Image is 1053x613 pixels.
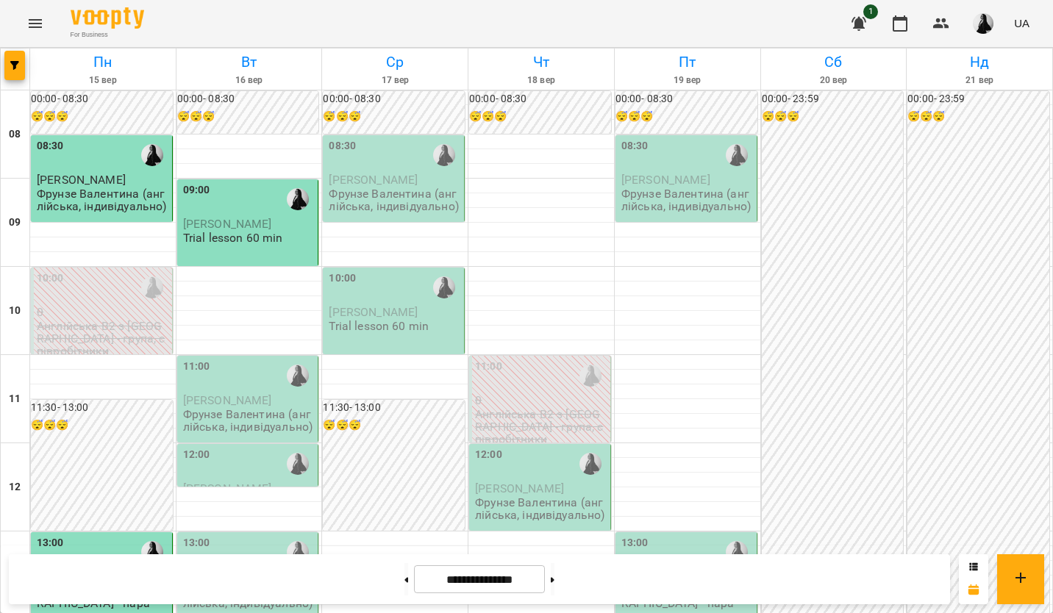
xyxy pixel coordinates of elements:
[9,391,21,407] h6: 11
[579,365,602,387] img: Фрунзе Валентина Сергіївна (а)
[31,91,173,107] h6: 00:00 - 08:30
[37,306,169,318] p: 0
[615,91,757,107] h6: 00:00 - 08:30
[287,365,309,387] img: Фрунзе Валентина Сергіївна (а)
[287,188,309,210] img: Фрунзе Валентина Сергіївна (а)
[475,394,607,406] p: 0
[141,144,163,166] img: Фрунзе Валентина Сергіївна (а)
[37,535,64,551] label: 13:00
[475,408,607,446] p: Англійська В2 з [GEOGRAPHIC_DATA] - група, співробітники
[31,400,173,416] h6: 11:30 - 13:00
[323,417,465,434] h6: 😴😴😴
[287,541,309,563] img: Фрунзе Валентина Сергіївна (а)
[763,74,904,87] h6: 20 вер
[621,187,754,213] p: Фрунзе Валентина (англійська, індивідуально)
[329,320,429,332] p: Trial lesson 60 min
[475,359,502,375] label: 11:00
[183,217,272,231] span: [PERSON_NAME]
[37,173,126,187] span: [PERSON_NAME]
[973,13,993,34] img: a8a45f5fed8cd6bfe970c81335813bd9.jpg
[323,400,465,416] h6: 11:30 - 13:00
[37,138,64,154] label: 08:30
[469,91,611,107] h6: 00:00 - 08:30
[475,496,607,522] p: Фрунзе Валентина (англійська, індивідуально)
[617,74,758,87] h6: 19 вер
[323,91,465,107] h6: 00:00 - 08:30
[9,479,21,495] h6: 12
[863,4,878,19] span: 1
[471,51,612,74] h6: Чт
[621,173,710,187] span: [PERSON_NAME]
[324,74,465,87] h6: 17 вер
[469,109,611,125] h6: 😴😴😴
[37,270,64,287] label: 10:00
[433,144,455,166] img: Фрунзе Валентина Сергіївна (а)
[475,447,502,463] label: 12:00
[183,393,272,407] span: [PERSON_NAME]
[287,453,309,475] img: Фрунзе Валентина Сергіївна (а)
[183,232,283,244] p: Trial lesson 60 min
[726,144,748,166] img: Фрунзе Валентина Сергіївна (а)
[183,408,315,434] p: Фрунзе Валентина (англійська, індивідуально)
[909,51,1050,74] h6: Нд
[9,215,21,231] h6: 09
[177,109,319,125] h6: 😴😴😴
[32,74,174,87] h6: 15 вер
[1014,15,1029,31] span: UA
[907,109,1049,125] h6: 😴😴😴
[141,276,163,298] img: Фрунзе Валентина Сергіївна (а)
[9,126,21,143] h6: 08
[31,417,173,434] h6: 😴😴😴
[32,51,174,74] h6: Пн
[183,359,210,375] label: 11:00
[1008,10,1035,37] button: UA
[183,481,272,495] span: [PERSON_NAME]
[471,74,612,87] h6: 18 вер
[329,187,461,213] p: Фрунзе Валентина (англійська, індивідуально)
[621,138,649,154] label: 08:30
[617,51,758,74] h6: Пт
[621,535,649,551] label: 13:00
[179,51,320,74] h6: Вт
[329,138,356,154] label: 08:30
[183,535,210,551] label: 13:00
[141,541,163,563] img: Фрунзе Валентина Сергіївна (а)
[329,173,418,187] span: [PERSON_NAME]
[183,447,210,463] label: 12:00
[433,276,455,298] img: Фрунзе Валентина Сергіївна (а)
[475,481,564,495] span: [PERSON_NAME]
[579,453,602,475] img: Фрунзе Валентина Сергіївна (а)
[71,30,144,40] span: For Business
[179,74,320,87] h6: 16 вер
[324,51,465,74] h6: Ср
[37,320,169,358] p: Англійська В2 з [GEOGRAPHIC_DATA] - група, співробітники
[762,109,904,125] h6: 😴😴😴
[18,6,53,41] button: Menu
[329,305,418,319] span: [PERSON_NAME]
[37,187,169,213] p: Фрунзе Валентина (англійська, індивідуально)
[726,541,748,563] img: Фрунзе Валентина Сергіївна (а)
[763,51,904,74] h6: Сб
[9,303,21,319] h6: 10
[329,270,356,287] label: 10:00
[907,91,1049,107] h6: 00:00 - 23:59
[323,109,465,125] h6: 😴😴😴
[909,74,1050,87] h6: 21 вер
[762,91,904,107] h6: 00:00 - 23:59
[615,109,757,125] h6: 😴😴😴
[177,91,319,107] h6: 00:00 - 08:30
[31,109,173,125] h6: 😴😴😴
[183,182,210,198] label: 09:00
